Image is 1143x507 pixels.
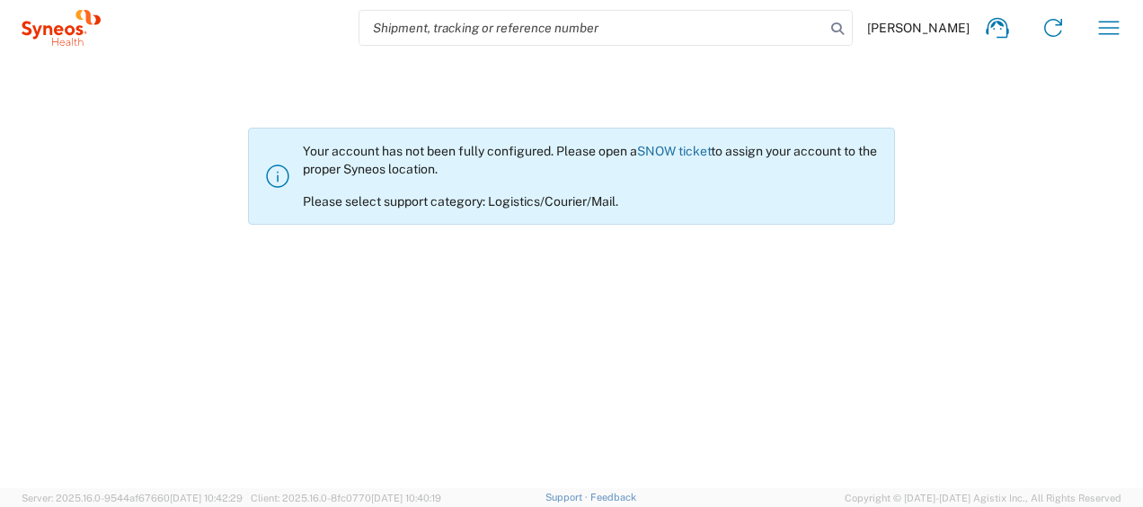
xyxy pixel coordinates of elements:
[637,144,711,158] a: SNOW ticket
[251,493,441,503] span: Client: 2025.16.0-8fc0770
[170,493,243,503] span: [DATE] 10:42:29
[845,490,1121,506] span: Copyright © [DATE]-[DATE] Agistix Inc., All Rights Reserved
[371,493,441,503] span: [DATE] 10:40:19
[590,492,636,503] a: Feedback
[22,493,243,503] span: Server: 2025.16.0-9544af67660
[359,11,825,45] input: Shipment, tracking or reference number
[545,492,590,503] a: Support
[303,143,880,209] div: Your account has not been fully configured. Please open a to assign your account to the proper Sy...
[867,20,970,36] span: [PERSON_NAME]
